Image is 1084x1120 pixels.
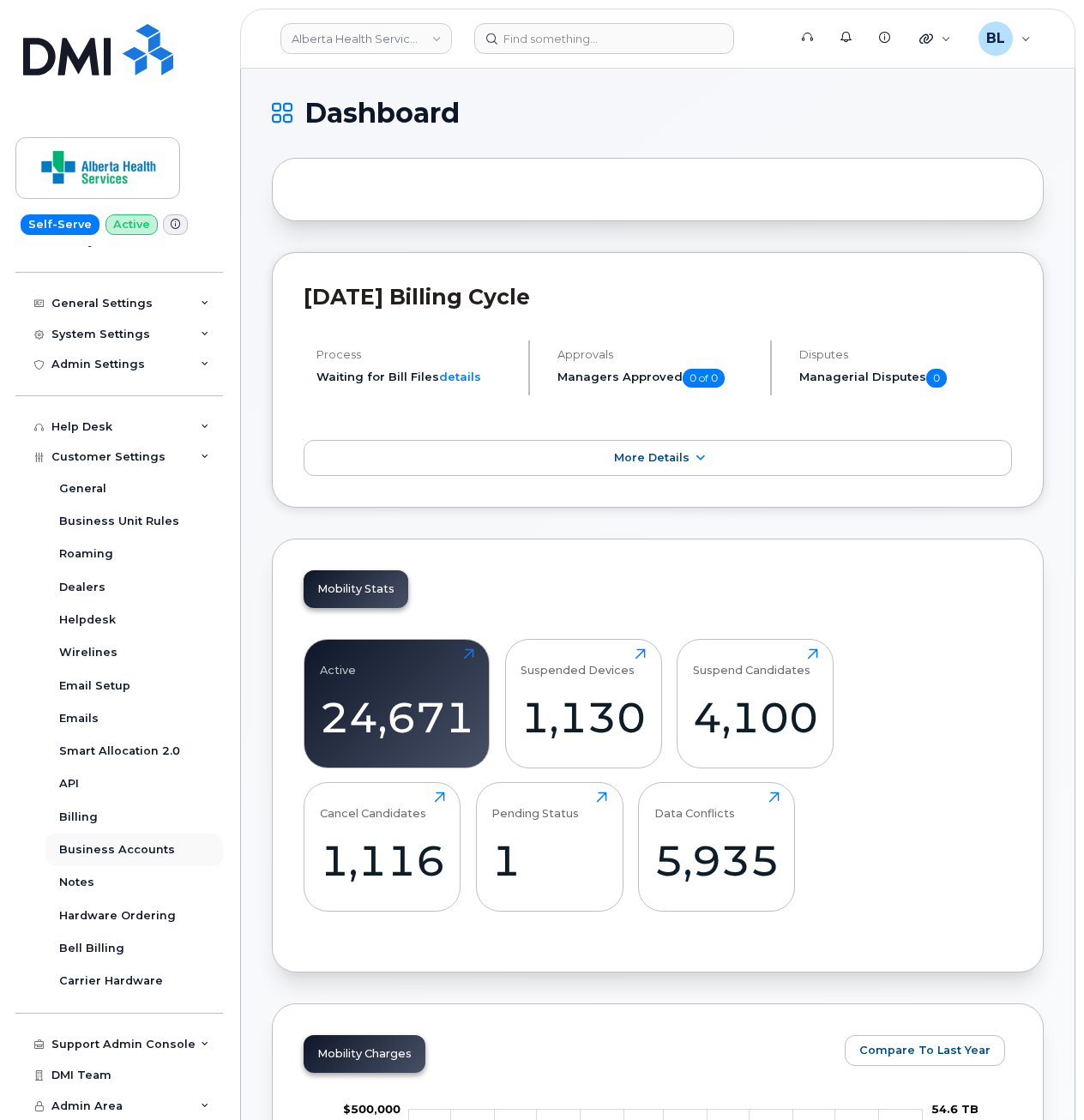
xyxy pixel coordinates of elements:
g: $0 [343,1102,400,1116]
span: 0 of 0 [683,369,725,388]
span: More Details [614,451,690,464]
h4: Approvals [557,348,755,361]
h4: Process [316,348,514,361]
h4: Disputes [799,348,1012,361]
div: Suspend Candidates [693,648,810,677]
span: 0 [926,369,947,388]
span: Dashboard [304,100,460,126]
div: 1 [491,835,607,886]
div: Active [320,648,356,677]
button: Compare To Last Year [845,1035,1005,1066]
div: 1,116 [320,835,445,886]
tspan: 54.6 TB [931,1102,979,1116]
a: Cancel Candidates1,116 [320,792,445,901]
a: Active24,671 [320,648,474,758]
h5: Managerial Disputes [799,369,1012,388]
h2: [DATE] Billing Cycle [304,284,1012,310]
span: Compare To Last Year [859,1042,991,1058]
div: 4,100 [693,692,818,743]
a: Suspend Candidates4,100 [693,648,818,758]
li: Waiting for Bill Files [316,369,514,385]
div: Data Conflicts [654,792,735,820]
div: 5,935 [654,835,780,886]
div: Cancel Candidates [320,792,426,820]
a: Data Conflicts5,935 [654,792,780,901]
a: Pending Status1 [491,792,607,901]
div: Pending Status [491,792,579,820]
tspan: $500,000 [343,1102,400,1116]
a: details [439,370,481,383]
a: Suspended Devices1,130 [521,648,646,758]
div: Suspended Devices [521,648,635,677]
div: 24,671 [320,692,474,743]
h5: Managers Approved [557,369,755,388]
div: 1,130 [521,692,646,743]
